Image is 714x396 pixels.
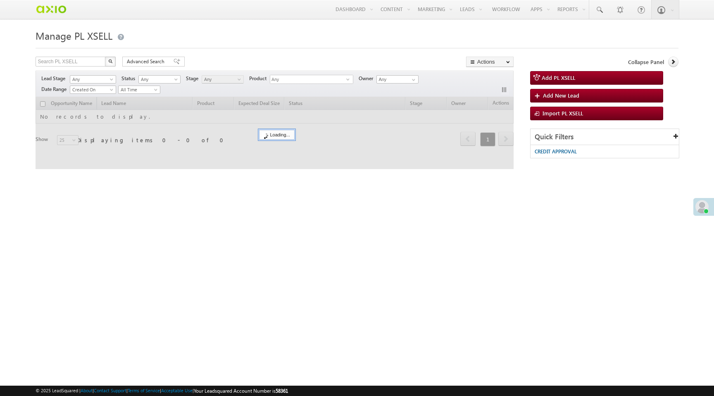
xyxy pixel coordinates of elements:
[535,148,577,155] span: CREDIT APPROVAL
[70,86,116,94] a: Created On
[70,76,113,83] span: Any
[186,75,202,82] span: Stage
[466,57,514,67] button: Actions
[628,58,664,66] span: Collapse Panel
[70,86,113,93] span: Created On
[346,77,353,81] span: select
[36,387,288,395] span: © 2025 LeadSquared | | | | |
[70,75,116,83] a: Any
[270,75,346,85] span: Any
[376,75,419,83] input: Type to Search
[202,75,244,83] a: Any
[121,75,138,82] span: Status
[41,75,69,82] span: Lead Stage
[41,86,70,93] span: Date Range
[542,74,575,81] span: Add PL XSELL
[36,29,112,42] span: Manage PL XSELL
[194,388,288,394] span: Your Leadsquared Account Number is
[543,92,579,99] span: Add New Lead
[138,75,181,83] a: Any
[359,75,376,82] span: Owner
[161,388,193,393] a: Acceptable Use
[118,86,160,94] a: All Time
[127,58,167,65] span: Advanced Search
[119,86,158,93] span: All Time
[270,75,353,84] div: Any
[407,76,418,84] a: Show All Items
[128,388,160,393] a: Terms of Service
[139,76,178,83] span: Any
[249,75,270,82] span: Product
[543,110,583,117] span: Import PL XSELL
[259,130,294,140] div: Loading...
[94,388,126,393] a: Contact Support
[202,76,241,83] span: Any
[81,388,93,393] a: About
[276,388,288,394] span: 58361
[108,59,112,63] img: Search
[36,2,67,17] img: Custom Logo
[531,129,679,145] div: Quick Filters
